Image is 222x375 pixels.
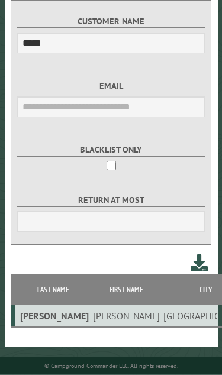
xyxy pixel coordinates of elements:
th: First Name [91,274,162,305]
a: Download this customer list (.csv) [191,252,208,274]
label: Email [17,79,205,93]
small: © Campground Commander LLC. All rights reserved. [44,362,178,370]
label: Customer Name [17,15,205,28]
th: Last Name [15,274,91,305]
label: Return at most [17,193,205,207]
label: Blacklist only [17,143,205,157]
td: [PERSON_NAME] [15,305,91,327]
td: [PERSON_NAME] [91,305,162,327]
